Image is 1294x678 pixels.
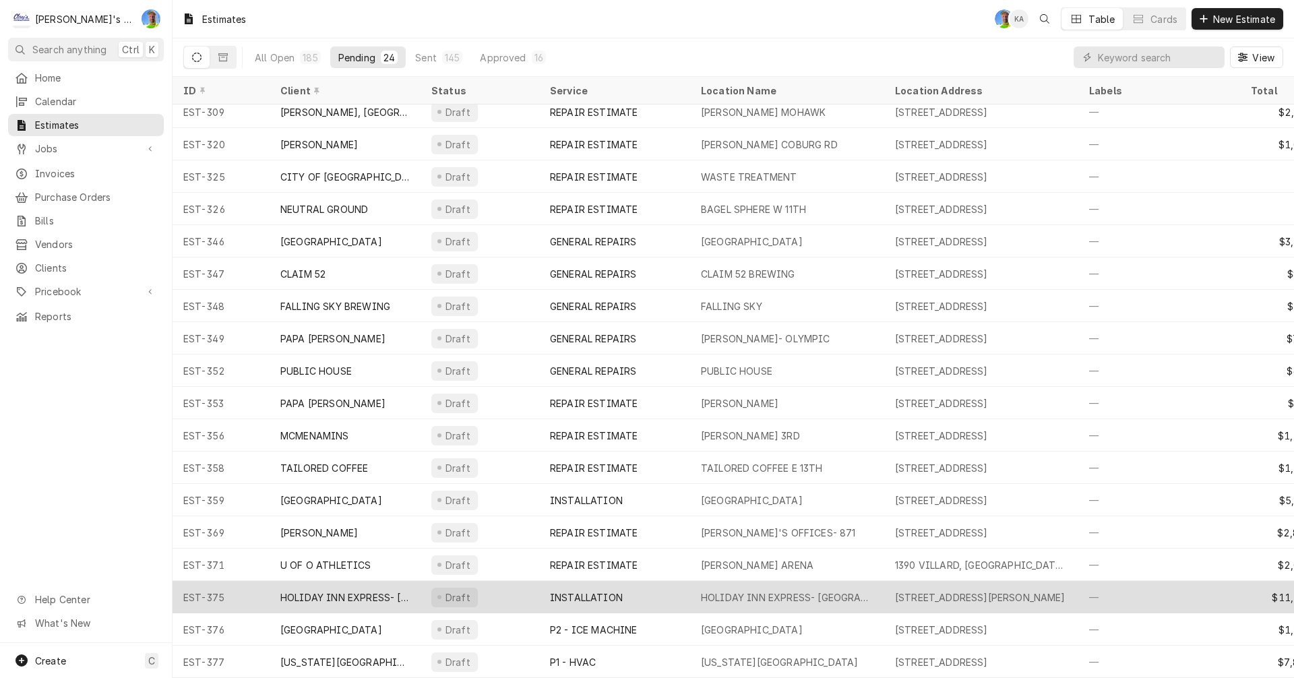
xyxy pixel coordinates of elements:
div: Status [431,84,526,98]
input: Keyword search [1098,47,1218,68]
div: INSTALLATION [550,493,623,507]
span: Create [35,655,66,667]
div: [STREET_ADDRESS][PERSON_NAME] [895,590,1066,605]
div: — [1078,387,1240,419]
div: Cards [1150,12,1177,26]
div: 16 [534,51,543,65]
div: EST-349 [173,322,270,355]
div: TAILORED COFFEE E 13TH [701,461,823,475]
div: [STREET_ADDRESS] [895,235,988,249]
div: — [1078,193,1240,225]
div: [STREET_ADDRESS] [895,137,988,152]
div: Draft [443,429,472,443]
div: Draft [443,170,472,184]
div: [STREET_ADDRESS] [895,170,988,184]
div: Draft [443,235,472,249]
div: [GEOGRAPHIC_DATA] [280,235,382,249]
div: EST-326 [173,193,270,225]
div: — [1078,581,1240,613]
span: Help Center [35,592,156,607]
div: [PERSON_NAME] COBURG RD [701,137,838,152]
div: Client [280,84,407,98]
div: Draft [443,364,472,378]
div: PAPA [PERSON_NAME] [280,396,386,410]
a: Go to Help Center [8,588,164,611]
div: [STREET_ADDRESS] [895,655,988,669]
div: Draft [443,558,472,572]
div: [GEOGRAPHIC_DATA] [701,493,803,507]
a: Vendors [8,233,164,255]
div: Draft [443,461,472,475]
div: [STREET_ADDRESS] [895,493,988,507]
div: BAGEL SPHERE W 11TH [701,202,806,216]
div: Draft [443,396,472,410]
div: 24 [383,51,395,65]
div: [STREET_ADDRESS] [895,623,988,637]
a: Purchase Orders [8,186,164,208]
div: 185 [303,51,317,65]
div: [STREET_ADDRESS] [895,105,988,119]
div: ID [183,84,256,98]
div: EST-325 [173,160,270,193]
div: CLAIM 52 [280,267,326,281]
div: — [1078,549,1240,581]
div: EST-356 [173,419,270,452]
div: GA [995,9,1014,28]
div: Approved [480,51,526,65]
div: — [1078,419,1240,452]
div: GENERAL REPAIRS [550,364,636,378]
a: Calendar [8,90,164,113]
div: All Open [255,51,295,65]
div: [STREET_ADDRESS] [895,299,988,313]
div: [STREET_ADDRESS] [895,332,988,346]
div: P2 - ICE MACHINE [550,623,638,637]
div: [STREET_ADDRESS] [895,526,988,540]
div: — [1078,613,1240,646]
div: Draft [443,137,472,152]
span: Invoices [35,166,157,181]
div: Service [550,84,677,98]
div: [PERSON_NAME]'S OFFICES- 871 [701,526,855,540]
div: WASTE TREATMENT [701,170,797,184]
div: MCMENAMINS [280,429,349,443]
div: EST-377 [173,646,270,678]
div: PUBLIC HOUSE [701,364,772,378]
div: Draft [443,299,472,313]
a: Clients [8,257,164,279]
div: Sent [415,51,437,65]
div: GENERAL REPAIRS [550,235,636,249]
button: Open search [1034,8,1055,30]
div: [PERSON_NAME] [280,526,358,540]
div: CITY OF [GEOGRAPHIC_DATA] [280,170,410,184]
div: REPAIR ESTIMATE [550,526,638,540]
div: [PERSON_NAME] 3RD [701,429,800,443]
div: Table [1088,12,1115,26]
div: [PERSON_NAME], [GEOGRAPHIC_DATA], MOHAWK [280,105,410,119]
div: [US_STATE][GEOGRAPHIC_DATA] [701,655,858,669]
div: EST-348 [173,290,270,322]
span: Jobs [35,142,137,156]
span: K [149,42,155,57]
div: EST-320 [173,128,270,160]
div: Draft [443,267,472,281]
div: 145 [445,51,460,65]
span: Clients [35,261,157,275]
div: [GEOGRAPHIC_DATA] [280,623,382,637]
div: EST-375 [173,581,270,613]
div: — [1078,160,1240,193]
div: — [1078,452,1240,484]
a: Go to Jobs [8,137,164,160]
div: [PERSON_NAME] [280,137,358,152]
div: FALLING SKY [701,299,762,313]
div: REPAIR ESTIMATE [550,105,638,119]
div: [PERSON_NAME] ARENA [701,558,813,572]
div: Draft [443,623,472,637]
span: Pricebook [35,284,137,299]
div: GENERAL REPAIRS [550,332,636,346]
div: EST-376 [173,613,270,646]
div: — [1078,96,1240,128]
div: NEUTRAL GROUND [280,202,368,216]
div: EST-371 [173,549,270,581]
div: REPAIR ESTIMATE [550,396,638,410]
div: REPAIR ESTIMATE [550,170,638,184]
